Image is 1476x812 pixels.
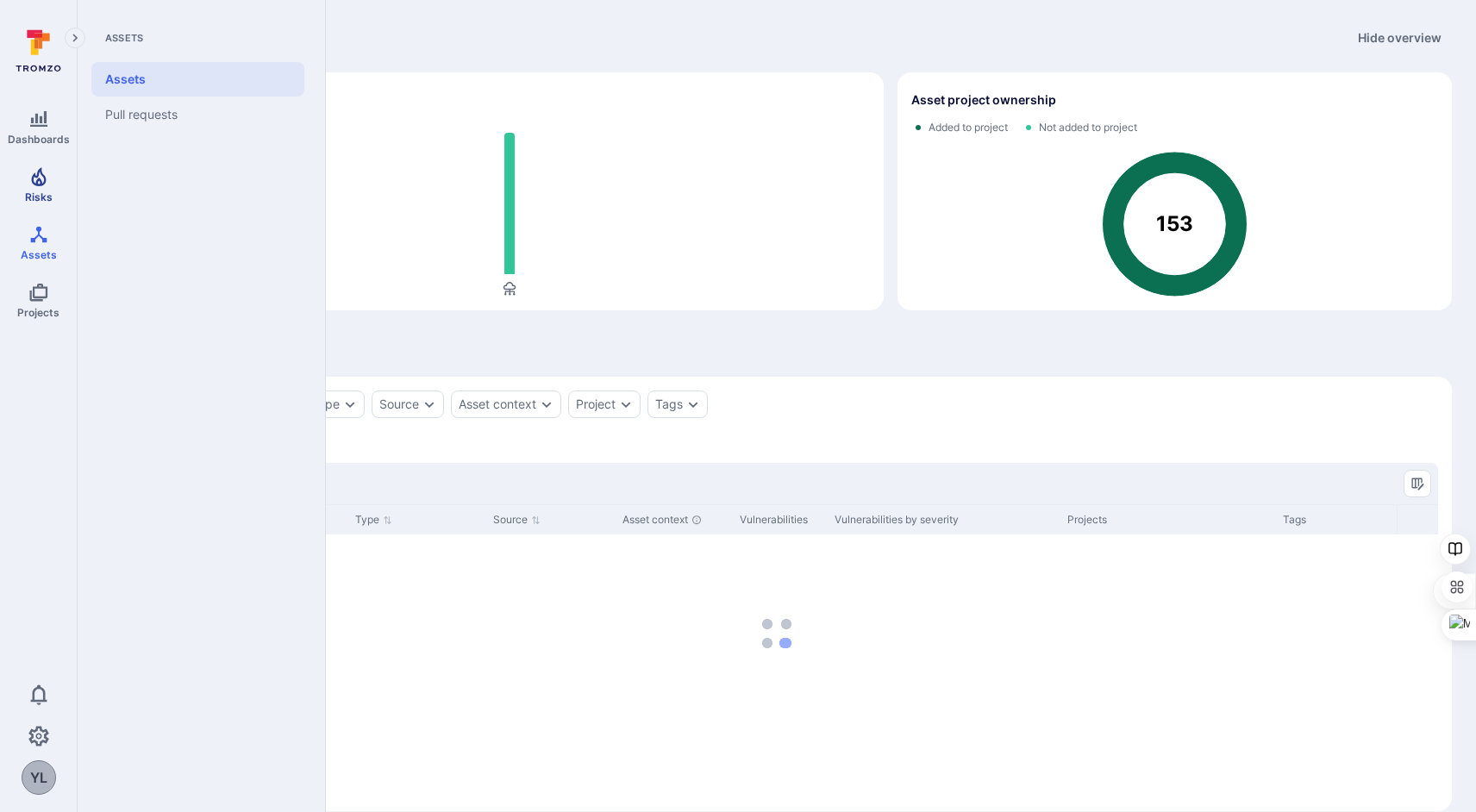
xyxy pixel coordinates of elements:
div: Projects [1067,512,1269,528]
button: YL [22,760,56,795]
button: Expand dropdown [422,397,436,411]
div: Assets overview [88,59,1452,310]
div: Asset context [622,512,726,528]
button: Asset context [459,397,536,411]
div: Vulnerabilities by severity [835,512,1054,528]
button: Sort by Source [493,513,541,527]
button: Expand dropdown [540,397,553,411]
div: Automatically discovered context associated with the asset [691,515,702,525]
div: assets tabs [102,331,1452,363]
button: Expand dropdown [619,397,633,411]
a: Assets [91,62,304,97]
button: Expand navigation menu [65,28,85,48]
div: Tags [1283,512,1467,528]
a: Pull requests [91,97,304,133]
button: Hide overview [1348,24,1452,52]
text: 153 [1156,212,1193,237]
span: Assets [21,248,57,261]
span: Risks [25,191,53,203]
button: Tags [655,397,683,411]
button: Expand dropdown [686,397,700,411]
button: Sort by Type [355,513,392,527]
button: Source [379,397,419,411]
span: Assets [91,31,304,45]
div: Vulnerabilities [740,512,821,528]
button: Manage columns [1404,470,1431,497]
i: Expand navigation menu [69,31,81,46]
button: Project [576,397,616,411]
button: Expand dropdown [343,397,357,411]
span: Not added to project [1039,121,1137,134]
span: Added to project [929,121,1008,134]
span: Dashboards [8,133,70,146]
h2: Asset project ownership [911,91,1056,109]
div: Yanting Larsen [22,760,56,795]
span: Projects [17,306,59,319]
